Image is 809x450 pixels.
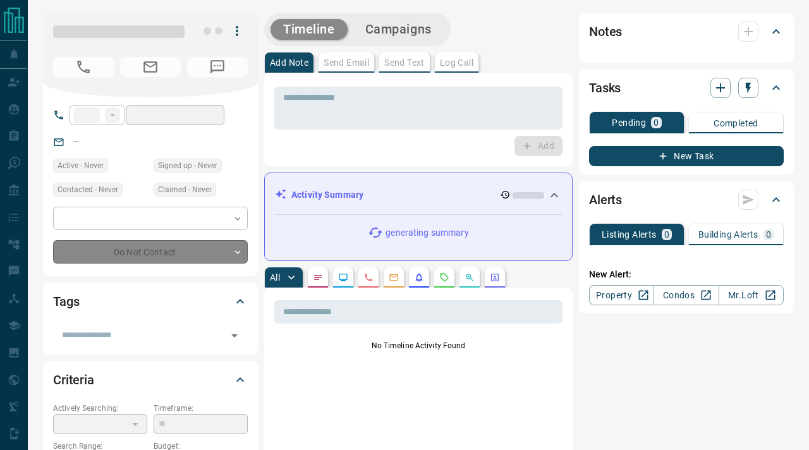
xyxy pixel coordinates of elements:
svg: Agent Actions [490,272,500,283]
button: Open [226,327,243,344]
p: Pending [612,118,646,127]
p: All [270,273,280,282]
p: 0 [664,230,669,239]
span: Contacted - Never [58,183,118,196]
p: Listing Alerts [602,230,657,239]
div: Do Not Contact [53,240,248,264]
button: Campaigns [353,19,444,40]
a: Mr.Loft [719,285,784,305]
svg: Lead Browsing Activity [338,272,348,283]
h2: Tasks [589,78,621,98]
a: Condos [654,285,719,305]
svg: Requests [439,272,449,283]
svg: Emails [389,272,399,283]
span: No Number [187,57,248,77]
p: 0 [766,230,771,239]
span: Claimed - Never [158,183,212,196]
svg: Calls [363,272,374,283]
div: Tags [53,286,248,317]
svg: Notes [313,272,323,283]
span: Signed up - Never [158,159,217,172]
h2: Notes [589,21,622,42]
h2: Criteria [53,370,94,390]
a: -- [73,137,78,147]
span: No Email [120,57,181,77]
p: Add Note [270,58,308,67]
p: No Timeline Activity Found [274,340,563,351]
button: Timeline [271,19,348,40]
p: Completed [714,119,758,128]
span: No Number [53,57,114,77]
div: Criteria [53,365,248,395]
svg: Listing Alerts [414,272,424,283]
p: Actively Searching: [53,403,147,414]
p: 0 [654,118,659,127]
p: Timeframe: [154,403,248,414]
div: Activity Summary [275,183,562,207]
h2: Tags [53,291,79,312]
button: New Task [589,146,784,166]
p: Building Alerts [698,230,758,239]
div: Notes [589,16,784,47]
p: New Alert: [589,268,784,281]
div: Tasks [589,73,784,103]
div: Alerts [589,185,784,215]
h2: Alerts [589,190,622,210]
svg: Opportunities [465,272,475,283]
p: Activity Summary [291,188,363,202]
a: Property [589,285,654,305]
span: Active - Never [58,159,104,172]
p: generating summary [386,226,468,240]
